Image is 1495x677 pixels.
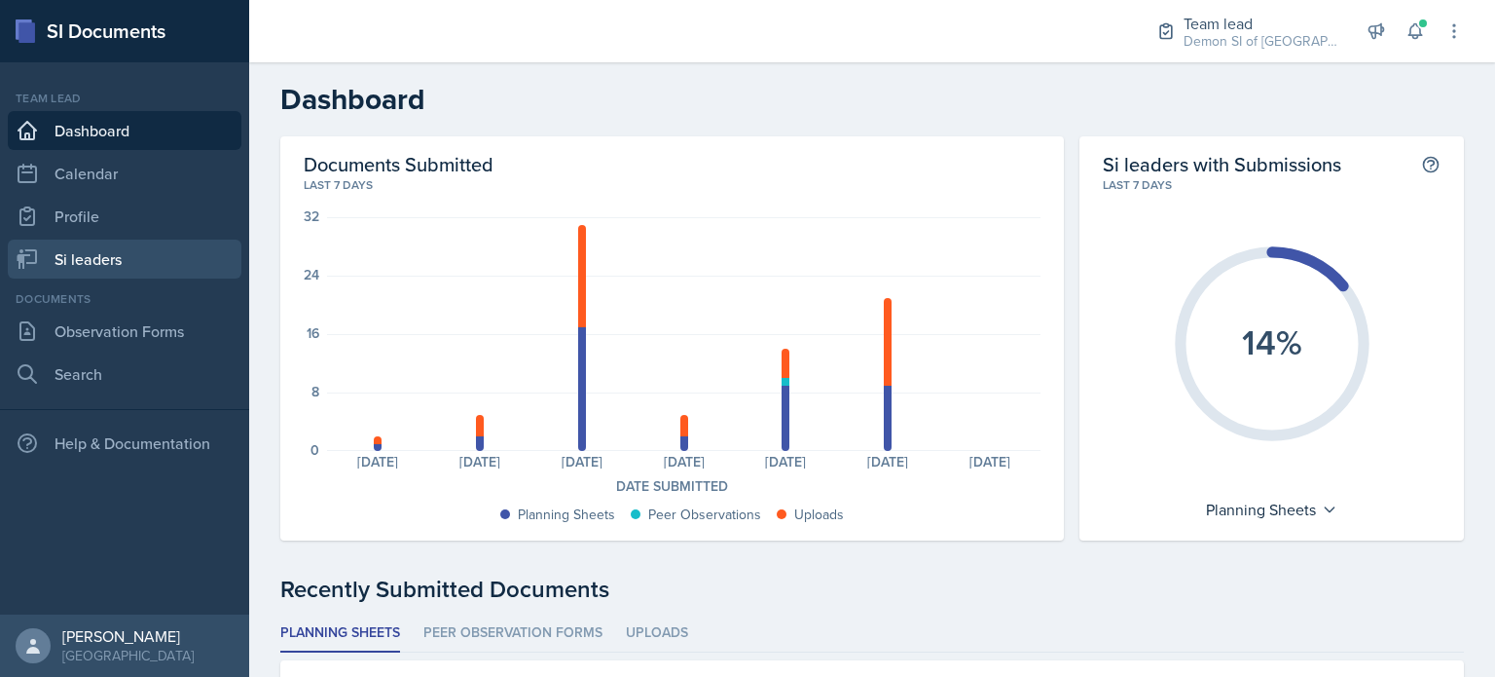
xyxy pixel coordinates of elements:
[1103,152,1341,176] h2: Si leaders with Submissions
[280,572,1464,607] div: Recently Submitted Documents
[531,455,634,469] div: [DATE]
[423,615,602,653] li: Peer Observation Forms
[1184,12,1339,35] div: Team lead
[304,152,1040,176] h2: Documents Submitted
[311,385,319,398] div: 8
[1103,176,1440,194] div: Last 7 days
[8,312,241,351] a: Observation Forms
[304,176,1040,194] div: Last 7 days
[8,240,241,279] a: Si leaders
[8,355,241,394] a: Search
[429,455,531,469] div: [DATE]
[648,505,761,525] div: Peer Observations
[1242,317,1302,367] text: 14%
[633,455,735,469] div: [DATE]
[280,615,400,653] li: Planning Sheets
[280,82,1464,117] h2: Dashboard
[735,455,837,469] div: [DATE]
[310,443,319,457] div: 0
[304,209,319,223] div: 32
[1184,31,1339,52] div: Demon SI of [GEOGRAPHIC_DATA] / Fall 2025
[327,455,429,469] div: [DATE]
[307,326,319,340] div: 16
[62,646,194,665] div: [GEOGRAPHIC_DATA]
[794,505,844,525] div: Uploads
[304,268,319,282] div: 24
[939,455,1041,469] div: [DATE]
[8,290,241,308] div: Documents
[304,476,1040,497] div: Date Submitted
[8,154,241,193] a: Calendar
[8,111,241,150] a: Dashboard
[62,626,194,646] div: [PERSON_NAME]
[8,197,241,236] a: Profile
[8,424,241,463] div: Help & Documentation
[626,615,688,653] li: Uploads
[518,505,615,525] div: Planning Sheets
[1196,494,1347,525] div: Planning Sheets
[837,455,939,469] div: [DATE]
[8,90,241,107] div: Team lead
